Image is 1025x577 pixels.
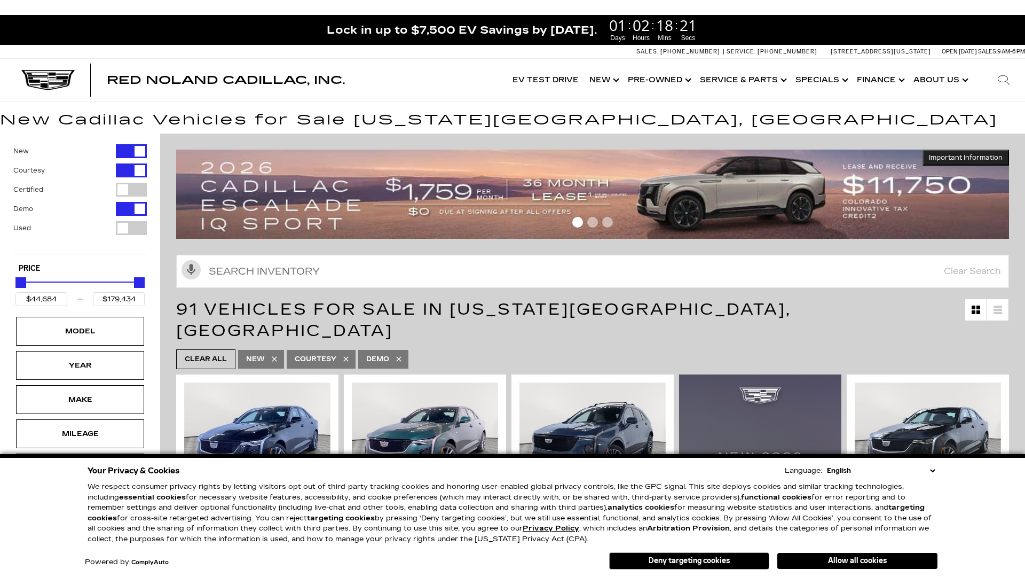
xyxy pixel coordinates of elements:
[675,17,678,33] span: :
[602,217,613,228] span: Go to slide 3
[651,17,655,33] span: :
[246,353,265,366] span: New
[636,48,659,55] span: Sales:
[922,150,1009,166] button: Important Information
[608,33,628,43] span: Days
[327,23,597,37] span: Lock in up to $7,500 EV Savings by [DATE].
[15,274,145,306] div: Price
[695,59,790,102] a: Service & Parts
[53,360,107,371] div: Year
[93,292,145,306] input: Maximum
[507,59,584,102] a: EV Test Drive
[15,292,67,306] input: Minimum
[176,300,791,340] span: 91 Vehicles for Sale in [US_STATE][GEOGRAPHIC_DATA], [GEOGRAPHIC_DATA]
[727,48,756,55] span: Service:
[53,394,107,406] div: Make
[647,524,730,533] strong: Arbitration Provision
[942,48,977,55] span: Open [DATE]
[622,59,695,102] a: Pre-Owned
[16,419,144,448] div: MileageMileage
[790,59,851,102] a: Specials
[21,70,75,90] img: Cadillac Dark Logo with Cadillac White Text
[88,482,937,544] p: We respect consumer privacy rights by letting visitors opt out of third-party tracking cookies an...
[53,325,107,337] div: Model
[785,467,822,474] div: Language:
[185,353,227,366] span: Clear All
[678,33,698,43] span: Secs
[908,59,972,102] a: About Us
[295,353,336,366] span: Courtesy
[831,48,931,55] a: [STREET_ADDRESS][US_STATE]
[15,277,26,288] div: Minimum Price
[655,33,675,43] span: Mins
[176,255,1009,288] input: Search Inventory
[13,204,33,214] label: Demo
[519,383,666,493] img: 2024 Cadillac XT4 Sport 1
[88,503,925,523] strong: targeting cookies
[655,18,675,33] span: 18
[824,465,937,476] select: Language Select
[182,260,201,279] svg: Click to toggle on voice search
[631,33,651,43] span: Hours
[631,18,651,33] span: 02
[16,385,144,414] div: MakeMake
[519,383,666,493] div: 1 / 2
[107,75,345,85] a: Red Noland Cadillac, Inc.
[176,150,1009,239] img: 2509-September-FOM-Escalade-IQ-Lease9
[584,59,622,102] a: New
[608,503,674,512] strong: analytics cookies
[978,48,997,55] span: Sales:
[107,74,345,87] span: Red Noland Cadillac, Inc.
[307,514,375,523] strong: targeting cookies
[184,383,330,493] img: 2024 Cadillac CT4 Sport 1
[352,383,498,493] img: 2025 Cadillac CT4 Sport 1
[777,553,937,569] button: Allow all cookies
[851,59,908,102] a: Finance
[636,49,723,54] a: Sales: [PHONE_NUMBER]
[119,493,186,502] strong: essential cookies
[855,383,1001,493] div: 1 / 2
[16,351,144,380] div: YearYear
[660,48,720,55] span: [PHONE_NUMBER]
[572,217,583,228] span: Go to slide 1
[134,277,145,288] div: Maximum Price
[13,146,29,157] label: New
[997,48,1025,55] span: 9 AM-6 PM
[628,17,631,33] span: :
[13,165,45,176] label: Courtesy
[855,383,1001,493] img: 2024 Cadillac CT4 Sport 1
[609,552,769,570] button: Deny targeting cookies
[366,353,389,366] span: Demo
[723,49,820,54] a: Service: [PHONE_NUMBER]
[184,383,330,493] div: 1 / 2
[131,559,169,566] a: ComplyAuto
[13,144,147,254] div: Filter by Vehicle Type
[88,463,180,478] span: Your Privacy & Cookies
[1007,20,1020,33] a: Close
[13,184,43,195] label: Certified
[53,428,107,440] div: Mileage
[352,383,498,493] div: 1 / 2
[13,223,31,233] label: Used
[587,217,598,228] span: Go to slide 2
[19,264,141,274] h5: Price
[741,493,811,502] strong: functional cookies
[758,48,817,55] span: [PHONE_NUMBER]
[608,18,628,33] span: 01
[85,559,169,566] div: Powered by
[929,153,1003,162] span: Important Information
[16,317,144,346] div: ModelModel
[523,524,579,533] a: Privacy Policy
[678,18,698,33] span: 21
